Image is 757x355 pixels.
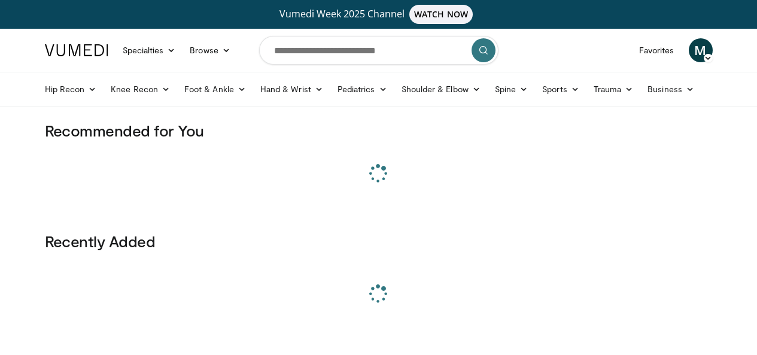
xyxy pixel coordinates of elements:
[45,44,108,56] img: VuMedi Logo
[115,38,183,62] a: Specialties
[183,38,238,62] a: Browse
[535,77,586,101] a: Sports
[253,77,330,101] a: Hand & Wrist
[104,77,177,101] a: Knee Recon
[689,38,713,62] a: M
[632,38,682,62] a: Favorites
[394,77,488,101] a: Shoulder & Elbow
[586,77,641,101] a: Trauma
[409,5,473,24] span: WATCH NOW
[45,232,713,251] h3: Recently Added
[640,77,701,101] a: Business
[177,77,253,101] a: Foot & Ankle
[259,36,498,65] input: Search topics, interventions
[488,77,535,101] a: Spine
[330,77,394,101] a: Pediatrics
[38,77,104,101] a: Hip Recon
[45,121,713,140] h3: Recommended for You
[47,5,711,24] a: Vumedi Week 2025 ChannelWATCH NOW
